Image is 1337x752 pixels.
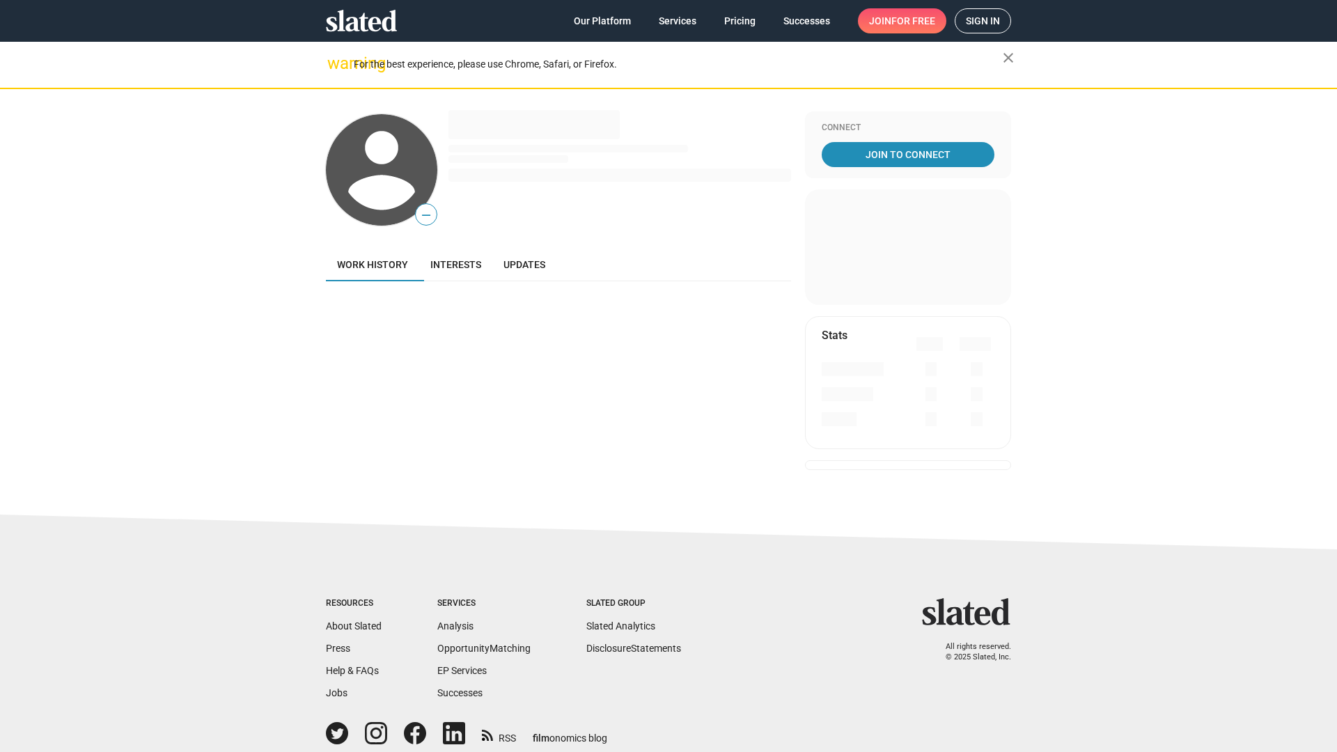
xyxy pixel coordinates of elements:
a: RSS [482,723,516,745]
span: film [533,733,549,744]
span: Interests [430,259,481,270]
mat-icon: close [1000,49,1017,66]
span: Join To Connect [824,142,992,167]
span: Sign in [966,9,1000,33]
mat-icon: warning [327,55,344,72]
a: Sign in [955,8,1011,33]
div: For the best experience, please use Chrome, Safari, or Firefox. [354,55,1003,74]
a: Join To Connect [822,142,994,167]
span: Our Platform [574,8,631,33]
p: All rights reserved. © 2025 Slated, Inc. [931,642,1011,662]
span: Updates [503,259,545,270]
a: Help & FAQs [326,665,379,676]
span: Work history [337,259,408,270]
a: Pricing [713,8,767,33]
a: Services [648,8,707,33]
span: Successes [783,8,830,33]
span: for free [891,8,935,33]
span: Services [659,8,696,33]
a: Our Platform [563,8,642,33]
div: Services [437,598,531,609]
a: Successes [437,687,483,698]
a: Work history [326,248,419,281]
a: filmonomics blog [533,721,607,745]
a: Slated Analytics [586,620,655,632]
span: — [416,206,437,224]
a: About Slated [326,620,382,632]
a: Jobs [326,687,347,698]
div: Slated Group [586,598,681,609]
a: Joinfor free [858,8,946,33]
mat-card-title: Stats [822,328,847,343]
a: OpportunityMatching [437,643,531,654]
a: Interests [419,248,492,281]
a: Successes [772,8,841,33]
a: Press [326,643,350,654]
a: DisclosureStatements [586,643,681,654]
div: Connect [822,123,994,134]
a: EP Services [437,665,487,676]
span: Join [869,8,935,33]
div: Resources [326,598,382,609]
span: Pricing [724,8,756,33]
a: Analysis [437,620,474,632]
a: Updates [492,248,556,281]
